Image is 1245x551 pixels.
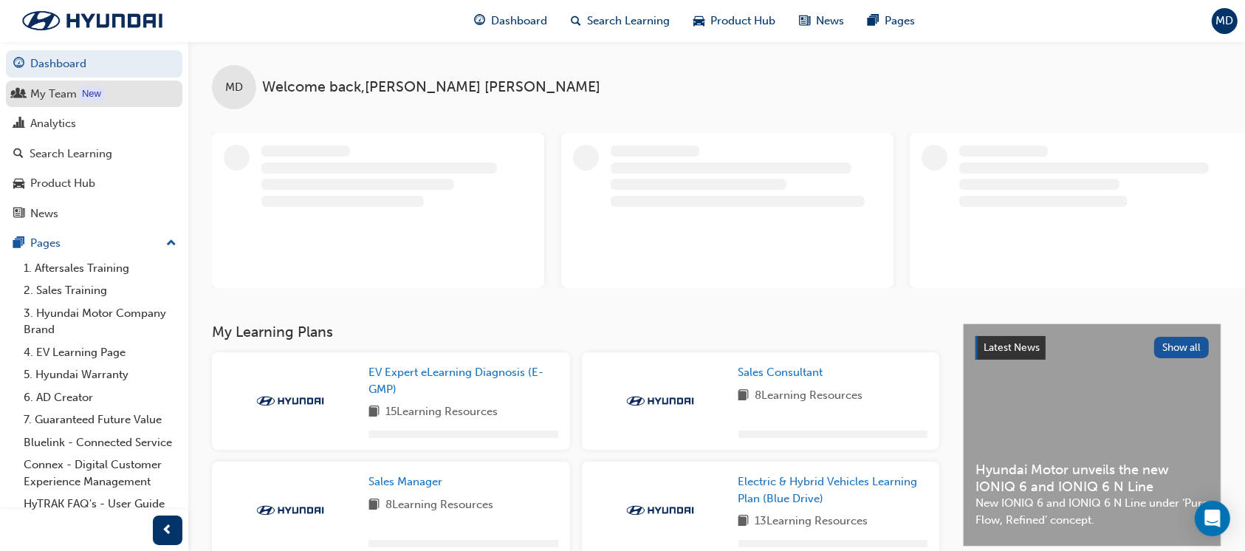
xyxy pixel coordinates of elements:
span: 8 Learning Resources [385,496,493,515]
span: search-icon [571,12,581,30]
a: news-iconNews [787,6,856,36]
a: Connex - Digital Customer Experience Management [18,454,182,493]
span: book-icon [738,513,750,531]
a: 6. AD Creator [18,386,182,409]
a: 2. Sales Training [18,279,182,302]
span: News [816,13,844,30]
a: 5. Hyundai Warranty [18,363,182,386]
button: MD [1212,8,1238,34]
div: My Team [30,86,77,103]
a: Analytics [6,110,182,137]
span: 15 Learning Resources [385,403,498,422]
img: Trak [250,394,331,408]
span: book-icon [368,403,380,422]
span: Product Hub [710,13,775,30]
span: guage-icon [13,58,24,71]
div: Product Hub [30,175,95,192]
span: Hyundai Motor unveils the new IONIQ 6 and IONIQ 6 N Line [975,462,1209,495]
a: Latest NewsShow allHyundai Motor unveils the new IONIQ 6 and IONIQ 6 N LineNew IONIQ 6 and IONIQ ... [963,324,1221,547]
a: Sales Manager [368,473,448,490]
span: Welcome back , [PERSON_NAME] [PERSON_NAME] [262,79,600,96]
a: My Team [6,81,182,108]
span: Search Learning [587,13,670,30]
span: MD [1216,13,1234,30]
a: 3. Hyundai Motor Company Brand [18,302,182,341]
button: DashboardMy TeamAnalyticsSearch LearningProduct HubNews [6,47,182,230]
span: Latest News [984,341,1040,354]
a: Sales Consultant [738,364,829,381]
img: Trak [620,394,701,408]
button: Pages [6,230,182,257]
span: pages-icon [868,12,879,30]
a: HyTRAK FAQ's - User Guide [18,493,182,516]
a: Search Learning [6,140,182,168]
span: news-icon [799,12,810,30]
span: Sales Manager [368,475,442,488]
span: chart-icon [13,117,24,131]
a: News [6,200,182,227]
a: 4. EV Learning Page [18,341,182,364]
a: car-iconProduct Hub [682,6,787,36]
span: car-icon [693,12,704,30]
span: book-icon [738,387,750,405]
img: Trak [7,5,177,36]
a: Electric & Hybrid Vehicles Learning Plan (Blue Drive) [738,473,928,507]
span: car-icon [13,177,24,191]
img: Trak [250,503,331,518]
span: news-icon [13,208,24,221]
a: 7. Guaranteed Future Value [18,408,182,431]
span: up-icon [166,234,176,253]
span: New IONIQ 6 and IONIQ 6 N Line under ‘Pure Flow, Refined’ concept. [975,495,1209,528]
span: Dashboard [491,13,547,30]
span: Pages [885,13,915,30]
div: News [30,205,58,222]
span: guage-icon [474,12,485,30]
span: prev-icon [162,521,174,540]
a: EV Expert eLearning Diagnosis (E-GMP) [368,364,558,397]
div: Analytics [30,115,76,132]
div: Open Intercom Messenger [1195,501,1230,536]
span: pages-icon [13,237,24,250]
div: Pages [30,235,61,252]
a: Bluelink - Connected Service [18,431,182,454]
div: Search Learning [30,146,112,162]
h3: My Learning Plans [212,324,939,340]
a: pages-iconPages [856,6,927,36]
a: Product Hub [6,170,182,197]
span: MD [225,79,243,96]
a: search-iconSearch Learning [559,6,682,36]
div: Tooltip anchor [79,86,104,101]
span: search-icon [13,148,24,161]
span: 13 Learning Resources [755,513,868,531]
span: people-icon [13,88,24,101]
a: 1. Aftersales Training [18,257,182,280]
a: Dashboard [6,50,182,78]
span: Sales Consultant [738,366,823,379]
a: Latest NewsShow all [975,336,1209,360]
a: guage-iconDashboard [462,6,559,36]
img: Trak [620,503,701,518]
span: book-icon [368,496,380,515]
button: Show all [1154,337,1210,358]
span: EV Expert eLearning Diagnosis (E-GMP) [368,366,543,396]
span: Electric & Hybrid Vehicles Learning Plan (Blue Drive) [738,475,918,505]
span: 8 Learning Resources [755,387,863,405]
